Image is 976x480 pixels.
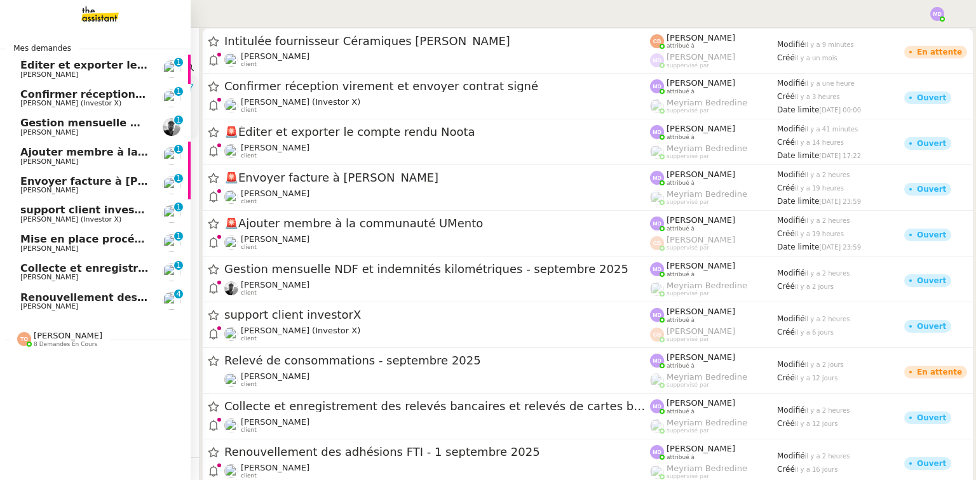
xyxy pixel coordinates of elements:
[20,186,78,194] span: [PERSON_NAME]
[163,292,180,310] img: users%2FDBF5gIzOT6MfpzgDQC7eMkIK8iA3%2Favatar%2Fd943ca6c-06ba-4e73-906b-d60e05e423d3
[805,217,850,224] span: il y a 2 heures
[667,336,709,343] span: suppervisé par
[650,170,777,186] app-user-label: attribué à
[650,143,777,160] app-user-label: suppervisé par
[795,466,838,473] span: il y a 16 jours
[917,277,946,284] div: Ouvert
[795,93,840,100] span: il y a 3 heures
[224,144,238,158] img: users%2FDBF5gIzOT6MfpzgDQC7eMkIK8iA3%2Favatar%2Fd943ca6c-06ba-4e73-906b-d60e05e423d3
[224,464,238,478] img: users%2FDBF5gIzOT6MfpzgDQC7eMkIK8iA3%2Favatar%2Fd943ca6c-06ba-4e73-906b-d60e05e423d3
[650,465,664,479] img: users%2FaellJyylmXSg4jqeVbanehhyYJm1%2Favatar%2Fprofile-pic%20(4).png
[241,427,257,434] span: client
[20,157,78,166] span: [PERSON_NAME]
[667,408,695,415] span: attribué à
[805,41,854,48] span: il y a 9 minutes
[667,418,747,427] span: Meyriam Bedredine
[667,382,709,389] span: suppervisé par
[650,418,777,434] app-user-label: suppervisé par
[667,78,735,88] span: [PERSON_NAME]
[777,406,805,415] span: Modifié
[224,81,650,92] span: Confirmer réception virement et envoyer contrat signé
[224,326,650,342] app-user-detailed-label: client
[163,234,180,252] img: users%2F9mvJqJUvllffspLsQzytnd0Nt4c2%2Favatar%2F82da88e3-d90d-4e39-b37d-dcb7941179ae
[667,463,747,473] span: Meyriam Bedredine
[650,328,664,342] img: svg
[650,215,777,232] app-user-label: attribué à
[20,99,121,107] span: [PERSON_NAME] (Investor X)
[224,446,650,458] span: Renouvellement des adhésions FTI - 1 septembre 2025
[667,134,695,141] span: attribué à
[667,363,695,370] span: attribué à
[650,399,664,413] img: svg
[650,398,777,415] app-user-label: attribué à
[174,290,183,298] nz-badge-sup: 4
[917,368,962,376] div: En attente
[20,175,220,187] span: Envoyer facture à [PERSON_NAME]
[174,203,183,211] nz-badge-sup: 1
[667,281,747,290] span: Meyriam Bedredine
[777,328,795,337] span: Créé
[650,307,777,323] app-user-label: attribué à
[224,217,238,230] span: 🚨
[667,170,735,179] span: [PERSON_NAME]
[650,445,664,459] img: svg
[650,98,777,114] app-user-label: suppervisé par
[224,51,650,68] app-user-detailed-label: client
[667,261,735,270] span: [PERSON_NAME]
[917,48,962,56] div: En attente
[667,107,709,114] span: suppervisé par
[777,170,805,179] span: Modifié
[650,145,664,159] img: users%2FaellJyylmXSg4jqeVbanehhyYJm1%2Favatar%2Fprofile-pic%20(4).png
[917,185,946,193] div: Ouvert
[224,36,650,47] span: Intitulée fournisseur Céramiques [PERSON_NAME]
[224,53,238,67] img: users%2F9mvJqJUvllffspLsQzytnd0Nt4c2%2Favatar%2F82da88e3-d90d-4e39-b37d-dcb7941179ae
[650,53,664,67] img: svg
[224,236,238,250] img: users%2FDBF5gIzOT6MfpzgDQC7eMkIK8iA3%2Favatar%2Fd943ca6c-06ba-4e73-906b-d60e05e423d3
[163,90,180,107] img: users%2FUWPTPKITw0gpiMilXqRXG5g9gXH3%2Favatar%2F405ab820-17f5-49fd-8f81-080694535f4d
[20,302,78,310] span: [PERSON_NAME]
[224,401,650,412] span: Collecte et enregistrement des relevés bancaires et relevés de cartes bancaires - septembre 2025
[667,290,709,297] span: suppervisé par
[795,375,838,382] span: il y a 12 jours
[241,381,257,388] span: client
[163,118,180,136] img: ee3399b4-027e-46f8-8bb8-fca30cb6f74c
[777,216,805,225] span: Modifié
[805,407,850,414] span: il y a 2 heures
[667,326,735,336] span: [PERSON_NAME]
[241,107,257,114] span: client
[241,97,360,107] span: [PERSON_NAME] (Investor X)
[650,419,664,433] img: users%2FaellJyylmXSg4jqeVbanehhyYJm1%2Favatar%2Fprofile-pic%20(4).png
[667,52,735,62] span: [PERSON_NAME]
[777,92,795,101] span: Créé
[805,453,850,460] span: il y a 2 heures
[805,171,850,178] span: il y a 2 heures
[176,145,181,156] p: 1
[174,58,183,67] nz-badge-sup: 1
[17,332,31,346] img: svg
[20,262,585,274] span: Collecte et enregistrement des relevés bancaires et relevés de cartes bancaires - septembre 2025
[241,463,309,472] span: [PERSON_NAME]
[667,352,735,362] span: [PERSON_NAME]
[777,40,805,49] span: Modifié
[650,326,777,343] app-user-label: suppervisé par
[650,281,777,297] app-user-label: suppervisé par
[224,309,650,321] span: support client investorX
[777,79,805,88] span: Modifié
[917,140,946,147] div: Ouvert
[650,78,777,95] app-user-label: attribué à
[20,146,264,158] span: Ajouter membre à la communauté UMento
[805,80,855,87] span: il y a une heure
[777,269,805,277] span: Modifié
[224,234,650,251] app-user-detailed-label: client
[650,171,664,185] img: svg
[176,174,181,185] p: 1
[667,33,735,43] span: [PERSON_NAME]
[176,203,181,214] p: 1
[777,53,795,62] span: Créé
[650,262,664,276] img: svg
[667,372,747,382] span: Meyriam Bedredine
[667,43,695,50] span: attribué à
[241,234,309,244] span: [PERSON_NAME]
[667,307,735,316] span: [PERSON_NAME]
[667,427,709,434] span: suppervisé par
